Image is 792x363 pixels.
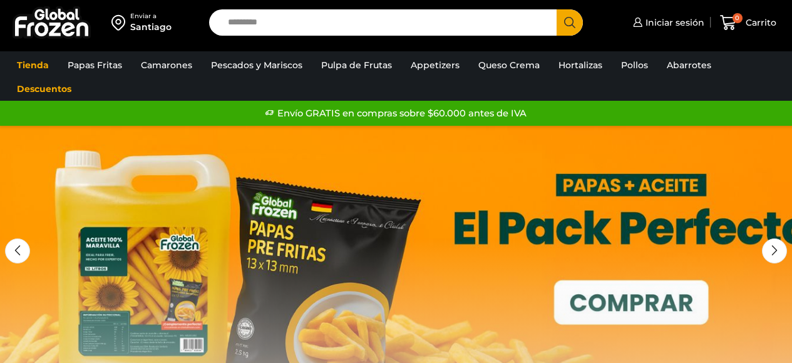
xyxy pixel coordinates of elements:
[205,53,309,77] a: Pescados y Mariscos
[557,9,583,36] button: Search button
[762,238,787,263] div: Next slide
[615,53,654,77] a: Pollos
[642,16,704,29] span: Iniciar sesión
[5,238,30,263] div: Previous slide
[315,53,398,77] a: Pulpa de Frutas
[61,53,128,77] a: Papas Fritas
[552,53,609,77] a: Hortalizas
[11,53,55,77] a: Tienda
[404,53,466,77] a: Appetizers
[130,21,172,33] div: Santiago
[130,12,172,21] div: Enviar a
[11,77,78,101] a: Descuentos
[135,53,198,77] a: Camarones
[717,8,779,38] a: 0 Carrito
[630,10,704,35] a: Iniciar sesión
[111,12,130,33] img: address-field-icon.svg
[743,16,776,29] span: Carrito
[733,13,743,23] span: 0
[661,53,717,77] a: Abarrotes
[472,53,546,77] a: Queso Crema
